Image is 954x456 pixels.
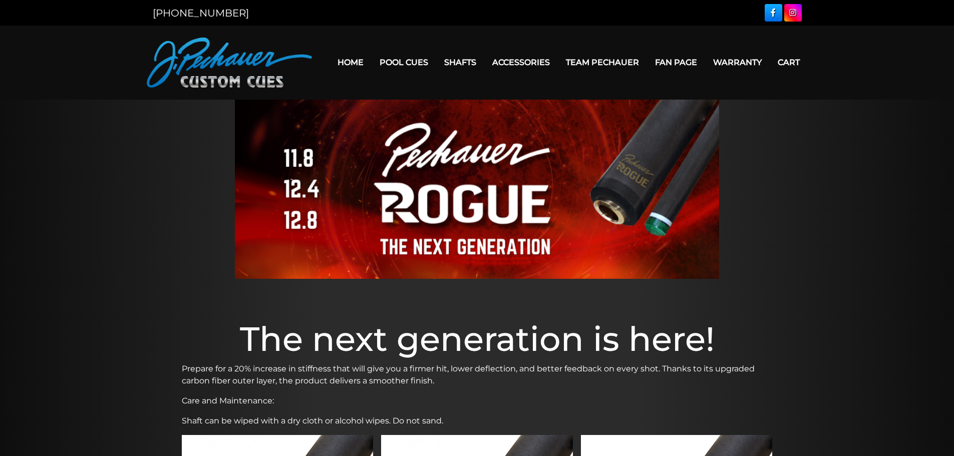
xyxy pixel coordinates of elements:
a: [PHONE_NUMBER] [153,7,249,19]
a: Fan Page [647,50,705,75]
a: Cart [770,50,808,75]
p: Shaft can be wiped with a dry cloth or alcohol wipes. Do not sand. [182,415,773,427]
a: Shafts [436,50,484,75]
a: Warranty [705,50,770,75]
a: Pool Cues [372,50,436,75]
a: Accessories [484,50,558,75]
p: Prepare for a 20% increase in stiffness that will give you a firmer hit, lower deflection, and be... [182,363,773,387]
h1: The next generation is here! [182,319,773,359]
img: Pechauer Custom Cues [147,38,312,88]
a: Team Pechauer [558,50,647,75]
a: Home [330,50,372,75]
p: Care and Maintenance: [182,395,773,407]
